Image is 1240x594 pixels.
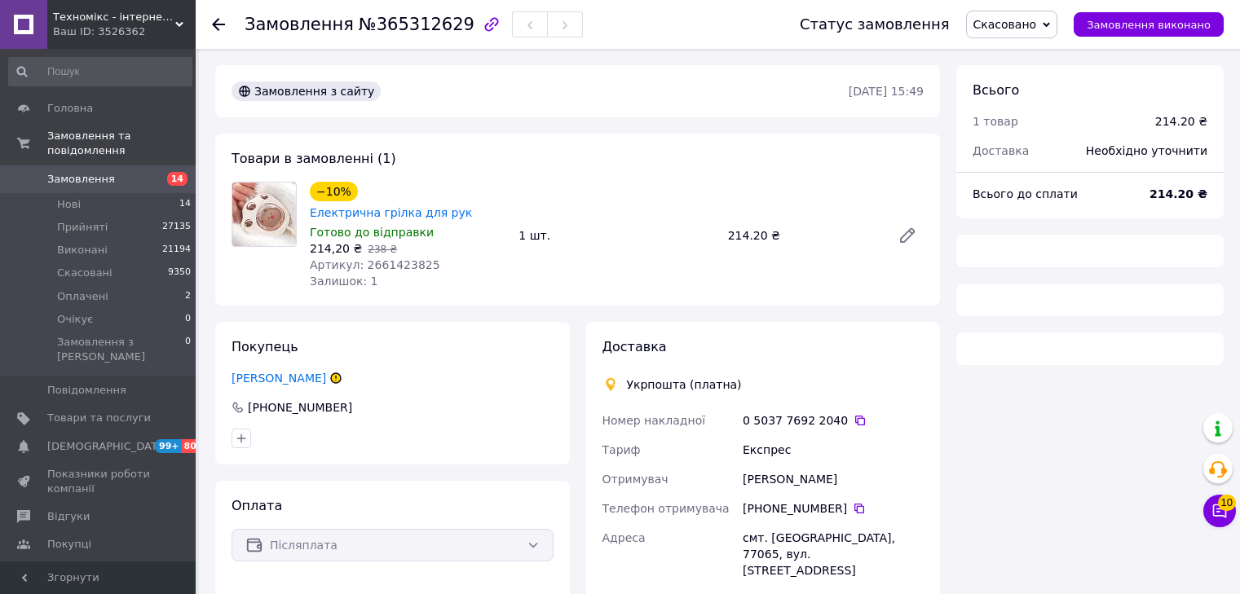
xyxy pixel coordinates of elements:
[602,502,730,515] span: Телефон отримувача
[743,412,924,429] div: 0 5037 7692 2040
[47,537,91,552] span: Покупці
[155,439,182,453] span: 99+
[53,24,196,39] div: Ваш ID: 3526362
[185,289,191,304] span: 2
[973,82,1019,98] span: Всього
[53,10,175,24] span: Техномікс - інтернет - магазин якісної техніки, електроніки та інших товарів для дому та роботи
[1087,19,1211,31] span: Замовлення виконано
[368,244,397,255] span: 238 ₴
[232,372,326,385] a: [PERSON_NAME]
[47,172,115,187] span: Замовлення
[739,464,927,494] div: [PERSON_NAME]
[891,219,924,252] a: Редагувати
[167,172,188,186] span: 14
[47,101,93,116] span: Головна
[47,129,196,158] span: Замовлення та повідомлення
[973,18,1037,31] span: Скасовано
[310,242,362,255] span: 214,20 ₴
[310,275,378,288] span: Залишок: 1
[721,224,885,247] div: 214.20 ₴
[800,16,950,33] div: Статус замовлення
[47,439,168,454] span: [DEMOGRAPHIC_DATA]
[849,85,924,98] time: [DATE] 15:49
[182,439,201,453] span: 80
[57,243,108,257] span: Виконані
[973,115,1018,128] span: 1 товар
[179,197,191,212] span: 14
[47,467,151,496] span: Показники роботи компанії
[359,15,474,34] span: №365312629
[57,335,185,364] span: Замовлення з [PERSON_NAME]
[57,220,108,235] span: Прийняті
[973,187,1078,200] span: Всього до сплати
[973,144,1029,157] span: Доставка
[185,312,191,327] span: 0
[512,224,721,247] div: 1 шт.
[310,258,440,271] span: Артикул: 2661423825
[310,206,472,219] a: Електрична грілка для рук
[310,226,434,239] span: Готово до відправки
[8,57,192,86] input: Пошук
[232,498,282,513] span: Оплата
[1074,12,1224,37] button: Замовлення виконано
[739,523,927,585] div: смт. [GEOGRAPHIC_DATA], 77065, вул. [STREET_ADDRESS]
[739,435,927,464] div: Експрес
[57,266,113,280] span: Скасовані
[47,509,90,524] span: Відгуки
[232,339,298,354] span: Покупець
[232,151,396,166] span: Товари в замовленні (1)
[57,197,81,212] span: Нові
[1155,113,1207,130] div: 214.20 ₴
[212,16,225,33] div: Повернутися назад
[57,312,93,327] span: Очікує
[623,376,746,393] div: Укрпошта (платна)
[47,411,151,425] span: Товари та послуги
[743,500,924,517] div: [PHONE_NUMBER]
[602,443,641,456] span: Тариф
[246,399,354,416] div: [PHONE_NUMBER]
[602,339,667,354] span: Доставка
[47,383,126,398] span: Повідомлення
[185,335,191,364] span: 0
[602,531,646,544] span: Адреса
[245,15,354,34] span: Замовлення
[232,81,381,101] div: Замовлення з сайту
[168,266,191,280] span: 9350
[602,414,706,427] span: Номер накладної
[1218,495,1236,511] span: 10
[310,182,358,201] div: −10%
[57,289,108,304] span: Оплачені
[232,183,296,246] img: Електрична грілка для рук
[602,473,669,486] span: Отримувач
[1076,133,1217,169] div: Необхідно уточнити
[162,220,191,235] span: 27135
[1203,495,1236,527] button: Чат з покупцем10
[1150,187,1207,200] b: 214.20 ₴
[162,243,191,257] span: 21194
